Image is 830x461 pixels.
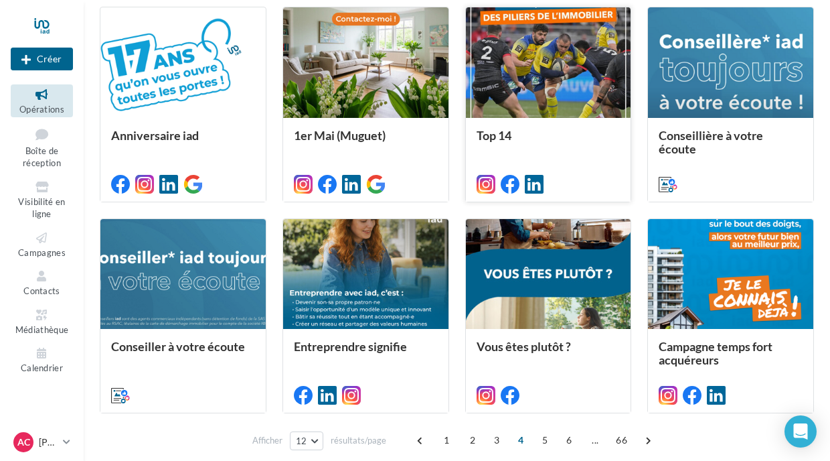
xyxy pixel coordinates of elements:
span: Conseillière à votre écoute [659,128,763,156]
div: Open Intercom Messenger [784,415,817,448]
span: AC [17,436,30,449]
a: Boîte de réception [11,123,73,172]
span: Campagne temps fort acquéreurs [659,339,772,367]
span: Conseiller à votre écoute [111,339,245,354]
a: Calendrier [11,343,73,376]
a: Médiathèque [11,305,73,338]
span: ... [584,430,606,451]
span: 6 [558,430,580,451]
span: Vous êtes plutôt ? [477,339,571,354]
span: Calendrier [21,363,63,373]
p: [PERSON_NAME] [39,436,58,449]
span: Entreprendre signifie [294,339,407,354]
span: 4 [510,430,531,451]
span: Campagnes [18,247,66,258]
span: Afficher [252,434,282,447]
a: Campagnes [11,228,73,261]
span: 12 [296,436,307,446]
span: 3 [486,430,507,451]
span: Anniversaire iad [111,128,199,143]
a: Opérations [11,84,73,117]
span: 5 [534,430,556,451]
span: Visibilité en ligne [18,196,65,220]
span: 2 [462,430,483,451]
span: Contacts [23,285,60,296]
span: Médiathèque [15,324,69,335]
span: Top 14 [477,128,511,143]
span: 66 [610,430,633,451]
button: Créer [11,48,73,70]
span: Opérations [19,104,64,115]
button: 12 [290,432,324,450]
a: Visibilité en ligne [11,177,73,222]
span: 1 [436,430,457,451]
a: AC [PERSON_NAME] [11,430,73,455]
span: résultats/page [331,434,386,447]
div: Nouvelle campagne [11,48,73,70]
span: Boîte de réception [23,145,61,169]
a: Contacts [11,266,73,299]
span: 1er Mai (Muguet) [294,128,386,143]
